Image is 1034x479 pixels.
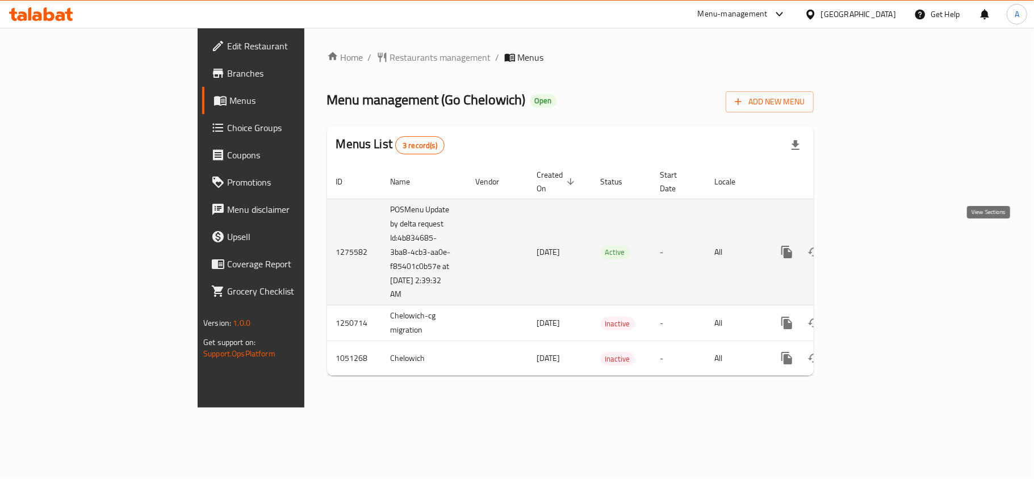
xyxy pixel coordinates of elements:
[229,94,361,107] span: Menus
[227,121,361,135] span: Choice Groups
[530,94,556,108] div: Open
[202,278,370,305] a: Grocery Checklist
[801,344,828,372] button: Change Status
[202,169,370,196] a: Promotions
[651,199,706,305] td: -
[202,60,370,87] a: Branches
[537,351,560,365] span: [DATE]
[382,199,467,305] td: POSMenu Update by delta request Id:4b834685-3ba8-4cb3-aa0e-f85401c0b57e at [DATE] 2:39:32 AM
[782,132,809,159] div: Export file
[327,87,526,112] span: Menu management ( Go Chelowich )
[706,305,764,341] td: All
[726,91,814,112] button: Add New Menu
[601,246,630,259] span: Active
[396,140,444,151] span: 3 record(s)
[773,344,801,372] button: more
[698,7,768,21] div: Menu-management
[227,66,361,80] span: Branches
[327,165,891,376] table: enhanced table
[202,32,370,60] a: Edit Restaurant
[651,305,706,341] td: -
[227,148,361,162] span: Coupons
[227,175,361,189] span: Promotions
[773,238,801,266] button: more
[801,309,828,337] button: Change Status
[336,136,445,154] h2: Menus List
[202,87,370,114] a: Menus
[203,346,275,361] a: Support.OpsPlatform
[233,316,250,330] span: 1.0.0
[382,305,467,341] td: Chelowich-cg migration
[601,352,635,365] div: Inactive
[801,238,828,266] button: Change Status
[821,8,896,20] div: [GEOGRAPHIC_DATA]
[537,168,578,195] span: Created On
[227,230,361,243] span: Upsell
[336,175,358,188] span: ID
[476,175,514,188] span: Vendor
[376,51,491,64] a: Restaurants management
[537,245,560,259] span: [DATE]
[227,257,361,271] span: Coverage Report
[203,335,256,350] span: Get support on:
[715,175,751,188] span: Locale
[227,284,361,298] span: Grocery Checklist
[227,39,361,53] span: Edit Restaurant
[202,141,370,169] a: Coupons
[601,352,635,365] span: Inactive
[390,51,491,64] span: Restaurants management
[537,316,560,330] span: [DATE]
[391,175,425,188] span: Name
[530,96,556,106] span: Open
[395,136,445,154] div: Total records count
[327,51,814,64] nav: breadcrumb
[202,250,370,278] a: Coverage Report
[203,316,231,330] span: Version:
[382,341,467,376] td: Chelowich
[601,246,630,259] div: Active
[764,165,891,199] th: Actions
[660,168,692,195] span: Start Date
[735,95,805,109] span: Add New Menu
[496,51,500,64] li: /
[518,51,544,64] span: Menus
[1015,8,1019,20] span: A
[601,317,635,330] span: Inactive
[706,199,764,305] td: All
[773,309,801,337] button: more
[651,341,706,376] td: -
[227,203,361,216] span: Menu disclaimer
[202,114,370,141] a: Choice Groups
[601,175,638,188] span: Status
[706,341,764,376] td: All
[202,223,370,250] a: Upsell
[202,196,370,223] a: Menu disclaimer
